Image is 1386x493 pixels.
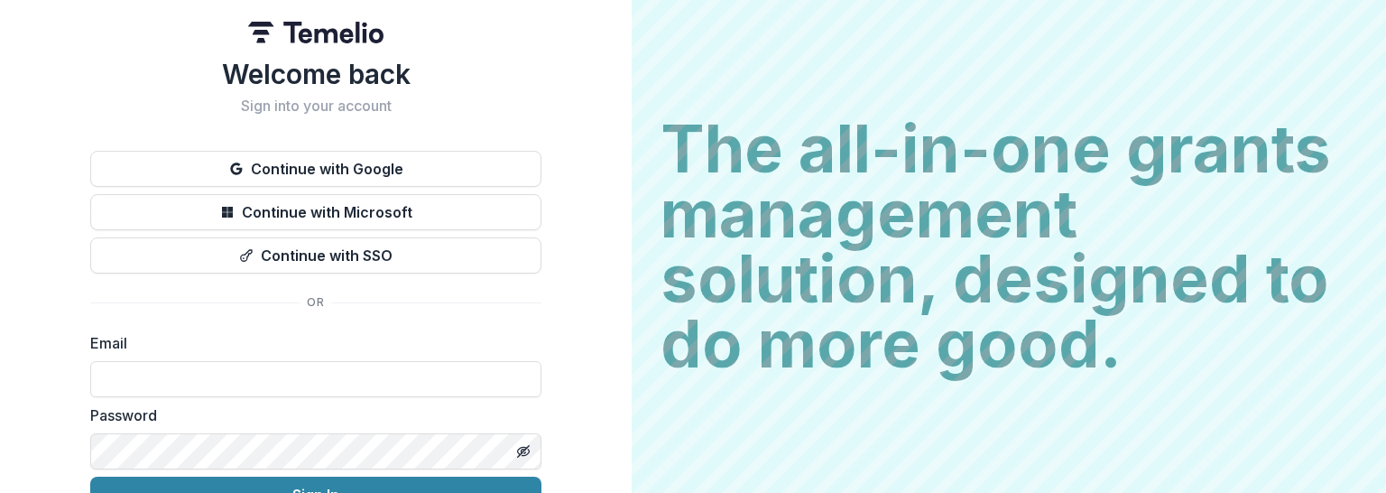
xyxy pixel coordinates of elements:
[90,332,531,354] label: Email
[248,22,383,43] img: Temelio
[90,58,541,90] h1: Welcome back
[90,405,531,426] label: Password
[90,98,541,115] h2: Sign into your account
[509,437,538,466] button: Toggle password visibility
[90,237,541,274] button: Continue with SSO
[90,151,541,187] button: Continue with Google
[90,194,541,230] button: Continue with Microsoft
